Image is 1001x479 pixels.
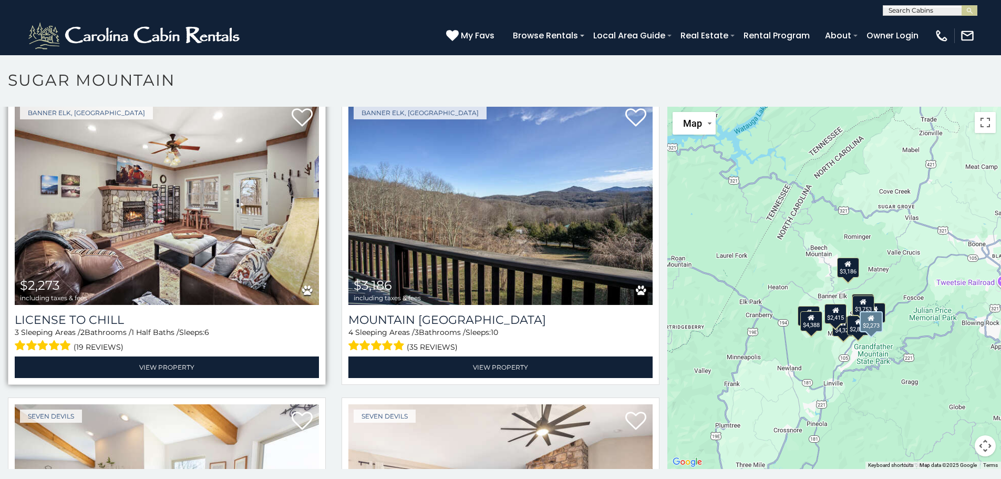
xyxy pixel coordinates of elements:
[20,106,153,119] a: Banner Elk, [GEOGRAPHIC_DATA]
[354,294,421,301] span: including taxes & fees
[738,26,815,45] a: Rental Program
[348,101,653,305] img: Mountain Skye Lodge
[837,258,859,278] div: $3,186
[15,101,319,305] img: License to Chill
[15,356,319,378] a: View Property
[798,305,820,325] div: $4,374
[625,107,646,129] a: Add to favorites
[675,26,734,45] a: Real Estate
[588,26,670,45] a: Local Area Guide
[354,278,392,293] span: $3,186
[670,455,705,469] a: Open this area in Google Maps (opens a new window)
[204,328,209,337] span: 6
[683,118,702,129] span: Map
[80,328,85,337] span: 2
[15,101,319,305] a: License to Chill $2,273 including taxes & fees
[920,462,977,468] span: Map data ©2025 Google
[292,411,313,433] a: Add to favorites
[292,107,313,129] a: Add to favorites
[348,327,653,354] div: Sleeping Areas / Bathrooms / Sleeps:
[832,317,854,337] div: $4,327
[15,327,319,354] div: Sleeping Areas / Bathrooms / Sleeps:
[348,356,653,378] a: View Property
[15,328,19,337] span: 3
[354,410,416,423] a: Seven Devils
[348,328,353,337] span: 4
[446,29,497,43] a: My Favs
[983,462,998,468] a: Terms (opens in new tab)
[861,26,924,45] a: Owner Login
[820,26,856,45] a: About
[131,328,179,337] span: 1 Half Baths /
[852,295,874,315] div: $3,753
[20,410,82,423] a: Seven Devils
[461,29,494,42] span: My Favs
[960,28,975,43] img: mail-regular-white.png
[864,303,886,323] div: $2,221
[800,311,822,331] div: $4,388
[860,311,883,332] div: $2,273
[508,26,583,45] a: Browse Rentals
[625,411,646,433] a: Add to favorites
[74,340,123,354] span: (19 reviews)
[975,435,996,456] button: Map camera controls
[348,313,653,327] a: Mountain [GEOGRAPHIC_DATA]
[491,328,498,337] span: 10
[26,20,244,52] img: White-1-2.png
[934,28,949,43] img: phone-regular-white.png
[20,294,87,301] span: including taxes & fees
[852,294,874,314] div: $1,847
[415,328,419,337] span: 3
[354,106,487,119] a: Banner Elk, [GEOGRAPHIC_DATA]
[670,455,705,469] img: Google
[848,315,870,335] div: $2,873
[825,304,847,324] div: $2,415
[868,462,913,469] button: Keyboard shortcuts
[348,313,653,327] h3: Mountain Skye Lodge
[407,340,458,354] span: (35 reviews)
[15,313,319,327] a: License to Chill
[673,112,716,135] button: Change map style
[20,278,60,293] span: $2,273
[348,101,653,305] a: Mountain Skye Lodge $3,186 including taxes & fees
[975,112,996,133] button: Toggle fullscreen view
